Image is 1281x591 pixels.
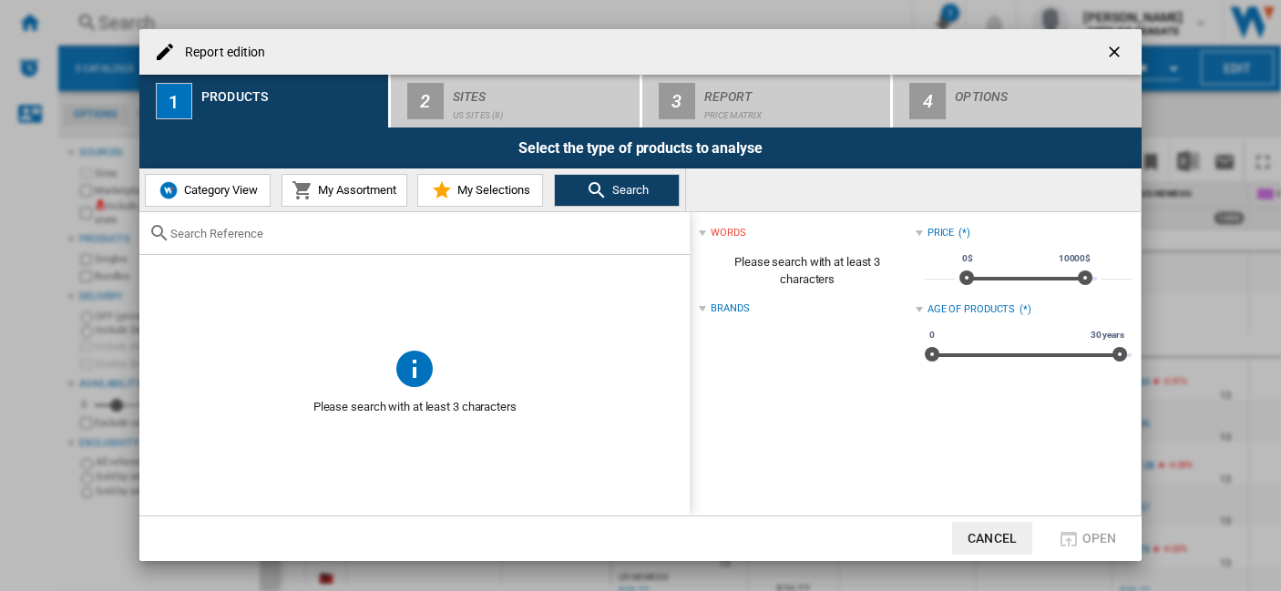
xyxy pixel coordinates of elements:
[453,82,632,101] div: Sites
[608,183,649,197] span: Search
[1082,531,1117,545] span: Open
[313,183,396,197] span: My Assortment
[952,522,1032,555] button: Cancel
[158,179,179,201] img: wiser-icon-blue.png
[139,390,690,424] span: Please search with at least 3 characters
[282,174,407,207] button: My Assortment
[927,226,955,240] div: Price
[711,226,746,240] div: words
[927,328,938,342] span: 0
[139,75,390,127] button: 1 Products
[453,183,530,197] span: My Selections
[453,101,632,120] div: US Sites (8)
[554,174,680,207] button: Search
[391,75,641,127] button: 2 Sites US Sites (8)
[156,83,192,119] div: 1
[179,183,258,197] span: Category View
[711,301,749,316] div: Brands
[1098,34,1134,70] button: getI18NText('BUTTONS.CLOSE_DIALOG')
[704,101,884,120] div: Price Matrix
[927,302,1016,317] div: Age of products
[659,83,695,119] div: 3
[170,227,681,240] input: Search Reference
[959,251,976,266] span: 0$
[893,75,1142,127] button: 4 Options
[1047,522,1127,555] button: Open
[955,82,1134,101] div: Options
[909,83,946,119] div: 4
[699,245,915,296] span: Please search with at least 3 characters
[1088,328,1127,342] span: 30 years
[139,29,1142,560] md-dialog: Report edition ...
[642,75,893,127] button: 3 Report Price Matrix
[176,44,265,62] h4: Report edition
[139,127,1142,168] div: Select the type of products to analyse
[145,174,271,207] button: Category View
[417,174,543,207] button: My Selections
[201,82,381,101] div: Products
[407,83,444,119] div: 2
[1105,43,1127,65] ng-md-icon: getI18NText('BUTTONS.CLOSE_DIALOG')
[704,82,884,101] div: Report
[1056,251,1093,266] span: 10000$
